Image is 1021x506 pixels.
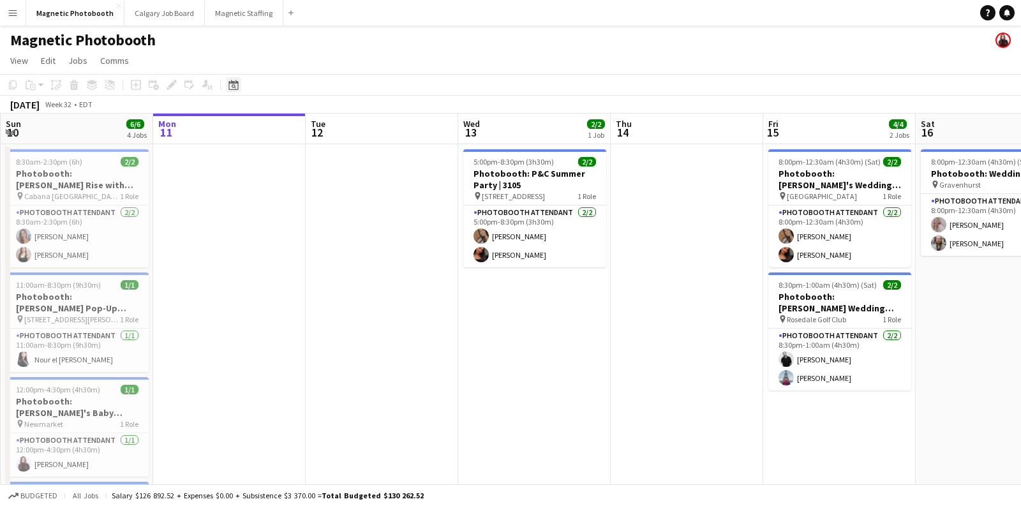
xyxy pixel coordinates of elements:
[787,191,857,201] span: [GEOGRAPHIC_DATA]
[768,272,911,391] app-job-card: 8:30pm-1:00am (4h30m) (Sat)2/2Photobooth: [PERSON_NAME] Wedding |3116 Rosedale Golf Club1 RolePho...
[6,291,149,314] h3: Photobooth: [PERSON_NAME] Pop-Up [GEOGRAPHIC_DATA] 3061
[6,329,149,372] app-card-role: Photobooth Attendant1/111:00am-8:30pm (9h30m)Nour el [PERSON_NAME]
[127,130,147,140] div: 4 Jobs
[24,191,120,201] span: Cabana [GEOGRAPHIC_DATA]
[121,280,138,290] span: 1/1
[20,491,57,500] span: Budgeted
[578,157,596,167] span: 2/2
[6,377,149,477] app-job-card: 12:00pm-4:30pm (4h30m)1/1Photobooth: [PERSON_NAME]'s Baby Shower Newmarket1 RolePhotobooth Attend...
[120,191,138,201] span: 1 Role
[768,329,911,391] app-card-role: Photobooth Attendant2/28:30pm-1:00am (4h30m)[PERSON_NAME][PERSON_NAME]
[921,118,935,130] span: Sat
[6,149,149,267] app-job-card: 8:30am-2:30pm (6h)2/2Photobooth: [PERSON_NAME] Rise with the Sun #1 - 3072 Cabana [GEOGRAPHIC_DAT...
[614,125,632,140] span: 14
[63,52,93,69] a: Jobs
[890,130,909,140] div: 2 Jobs
[16,385,100,394] span: 12:00pm-4:30pm (4h30m)
[889,119,907,129] span: 4/4
[779,157,881,167] span: 8:00pm-12:30am (4h30m) (Sat)
[768,149,911,267] app-job-card: 8:00pm-12:30am (4h30m) (Sat)2/2Photobooth: [PERSON_NAME]'s Wedding | 3132 [GEOGRAPHIC_DATA]1 Role...
[120,419,138,429] span: 1 Role
[461,125,480,140] span: 13
[768,168,911,191] h3: Photobooth: [PERSON_NAME]'s Wedding | 3132
[939,180,981,190] span: Gravenhurst
[883,191,901,201] span: 1 Role
[100,55,129,66] span: Comms
[95,52,134,69] a: Comms
[112,491,424,500] div: Salary $126 892.52 + Expenses $0.00 + Subsistence $3 370.00 =
[883,315,901,324] span: 1 Role
[16,157,82,167] span: 8:30am-2:30pm (6h)
[322,491,424,500] span: Total Budgeted $130 262.52
[6,489,59,503] button: Budgeted
[473,157,554,167] span: 5:00pm-8:30pm (3h30m)
[124,1,205,26] button: Calgary Job Board
[578,191,596,201] span: 1 Role
[10,98,40,111] div: [DATE]
[309,125,325,140] span: 12
[787,315,846,324] span: Rosedale Golf Club
[156,125,176,140] span: 11
[24,419,63,429] span: Newmarket
[883,280,901,290] span: 2/2
[42,100,74,109] span: Week 32
[616,118,632,130] span: Thu
[768,205,911,267] app-card-role: Photobooth Attendant2/28:00pm-12:30am (4h30m)[PERSON_NAME][PERSON_NAME]
[6,205,149,267] app-card-role: Photobooth Attendant2/28:30am-2:30pm (6h)[PERSON_NAME][PERSON_NAME]
[463,168,606,191] h3: Photobooth: P&C Summer Party | 3105
[120,315,138,324] span: 1 Role
[16,280,101,290] span: 11:00am-8:30pm (9h30m)
[41,55,56,66] span: Edit
[588,130,604,140] div: 1 Job
[10,31,156,50] h1: Magnetic Photobooth
[10,55,28,66] span: View
[768,291,911,314] h3: Photobooth: [PERSON_NAME] Wedding |3116
[205,1,283,26] button: Magnetic Staffing
[79,100,93,109] div: EDT
[6,168,149,191] h3: Photobooth: [PERSON_NAME] Rise with the Sun #1 - 3072
[587,119,605,129] span: 2/2
[482,191,545,201] span: [STREET_ADDRESS]
[26,1,124,26] button: Magnetic Photobooth
[6,272,149,372] app-job-card: 11:00am-8:30pm (9h30m)1/1Photobooth: [PERSON_NAME] Pop-Up [GEOGRAPHIC_DATA] 3061 [STREET_ADDRESS]...
[463,118,480,130] span: Wed
[121,385,138,394] span: 1/1
[779,280,877,290] span: 8:30pm-1:00am (4h30m) (Sat)
[126,119,144,129] span: 6/6
[158,118,176,130] span: Mon
[463,205,606,267] app-card-role: Photobooth Attendant2/25:00pm-8:30pm (3h30m)[PERSON_NAME][PERSON_NAME]
[70,491,101,500] span: All jobs
[6,433,149,477] app-card-role: Photobooth Attendant1/112:00pm-4:30pm (4h30m)[PERSON_NAME]
[883,157,901,167] span: 2/2
[68,55,87,66] span: Jobs
[121,157,138,167] span: 2/2
[919,125,935,140] span: 16
[768,118,779,130] span: Fri
[6,396,149,419] h3: Photobooth: [PERSON_NAME]'s Baby Shower
[995,33,1011,48] app-user-avatar: Maria Lopes
[4,125,21,140] span: 10
[24,315,120,324] span: [STREET_ADDRESS][PERSON_NAME]
[463,149,606,267] app-job-card: 5:00pm-8:30pm (3h30m)2/2Photobooth: P&C Summer Party | 3105 [STREET_ADDRESS]1 RolePhotobooth Atte...
[5,52,33,69] a: View
[36,52,61,69] a: Edit
[766,125,779,140] span: 15
[6,118,21,130] span: Sun
[311,118,325,130] span: Tue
